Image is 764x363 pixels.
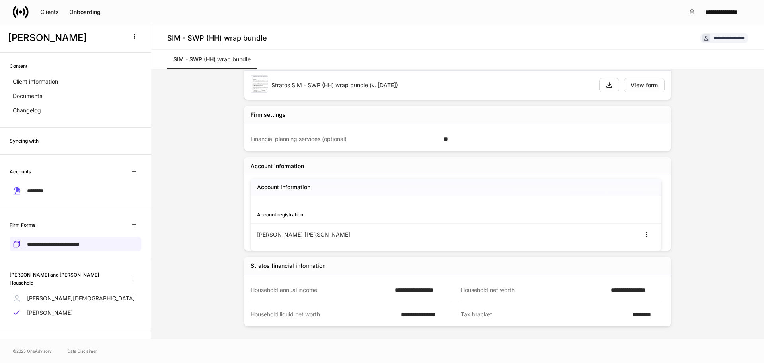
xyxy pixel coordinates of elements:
a: Client information [10,75,141,89]
div: Onboarding [69,9,101,15]
h6: [PERSON_NAME] and [PERSON_NAME] Household [10,271,118,286]
span: © 2025 OneAdvisory [13,348,52,354]
div: Tax bracket [461,310,628,318]
h6: Accounts [10,168,31,175]
div: Household liquid net worth [251,310,396,318]
div: [PERSON_NAME] [PERSON_NAME] [257,231,456,239]
div: Stratos SIM - SWP (HH) wrap bundle (v. [DATE]) [271,81,593,89]
button: View form [624,78,665,92]
p: Client information [13,78,58,86]
a: [PERSON_NAME][DEMOGRAPHIC_DATA] [10,291,141,306]
a: [PERSON_NAME] [10,306,141,320]
a: Changelog [10,103,141,118]
div: Household net worth [461,286,606,294]
a: Documents [10,89,141,103]
p: [PERSON_NAME] [27,309,73,317]
button: Clients [35,6,64,18]
h3: [PERSON_NAME] [8,31,123,44]
div: Account information [251,162,304,170]
div: Clients [40,9,59,15]
button: Onboarding [64,6,106,18]
div: Stratos financial information [251,262,325,270]
div: Firm settings [251,111,286,119]
h6: Firm Forms [10,221,35,229]
div: View form [631,82,658,88]
p: [PERSON_NAME][DEMOGRAPHIC_DATA] [27,294,135,302]
h4: SIM - SWP (HH) wrap bundle [167,33,267,43]
div: Account registration [257,211,456,218]
h6: Syncing with [10,137,39,145]
p: Changelog [13,106,41,114]
div: Financial planning services (optional) [251,135,439,143]
div: Household annual income [251,286,390,294]
a: Data Disclaimer [68,348,97,354]
h5: Account information [257,183,310,191]
a: SIM - SWP (HH) wrap bundle [167,50,257,69]
h6: Content [10,62,27,70]
p: Documents [13,92,42,100]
